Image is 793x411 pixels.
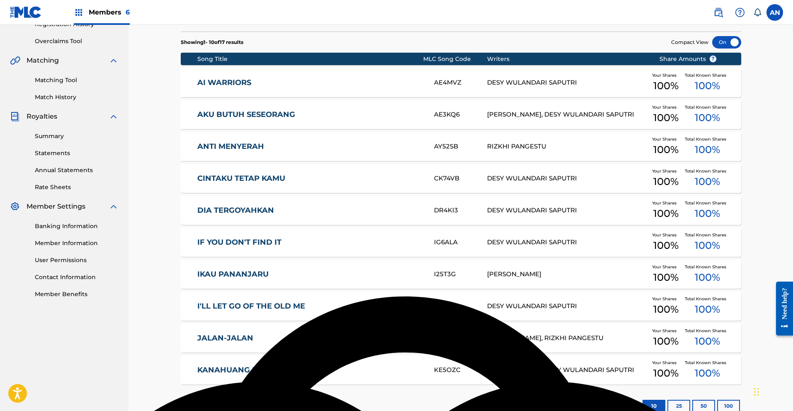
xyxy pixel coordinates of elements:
[710,56,716,62] span: ?
[695,110,720,125] span: 100 %
[652,72,680,78] span: Your Shares
[197,55,423,63] div: Song Title
[732,4,748,21] div: Help
[35,76,119,85] a: Matching Tool
[752,371,793,411] iframe: Chat Widget
[74,7,84,17] img: Top Rightsholders
[35,166,119,175] a: Annual Statements
[197,110,423,119] a: AKU BUTUH SESEORANG
[109,112,119,122] img: expand
[487,206,647,215] div: DESY WULANDARI SAPUTRI
[685,232,730,238] span: Total Known Shares
[35,222,119,231] a: Banking Information
[713,7,723,17] img: search
[126,8,130,16] span: 6
[487,174,647,183] div: DESY WULANDARI SAPUTRI
[695,142,720,157] span: 100 %
[10,202,20,212] img: Member Settings
[197,78,423,88] a: AI WARRIORS
[35,37,119,46] a: Overclaims Tool
[653,142,679,157] span: 100 %
[423,55,487,63] div: MLC Song Code
[197,206,423,215] a: DIA TERGOYAHKAN
[685,200,730,206] span: Total Known Shares
[434,142,487,151] div: AY52SB
[35,239,119,248] a: Member Information
[770,275,793,342] iframe: Resource Center
[89,7,130,17] span: Members
[197,174,423,183] a: CINTAKU TETAP KAMU
[685,168,730,174] span: Total Known Shares
[754,379,759,404] div: Drag
[653,78,679,93] span: 100 %
[653,238,679,253] span: 100 %
[181,39,243,46] p: Showing 1 - 10 of 17 results
[753,8,761,17] div: Notifications
[35,273,119,282] a: Contact Information
[652,168,680,174] span: Your Shares
[487,238,647,247] div: DESY WULANDARI SAPUTRI
[710,4,727,21] a: Public Search
[653,174,679,189] span: 100 %
[487,142,647,151] div: RIZKHI PANGESTU
[27,202,85,212] span: Member Settings
[35,183,119,192] a: Rate Sheets
[487,110,647,119] div: [PERSON_NAME], DESY WULANDARI SAPUTRI
[35,149,119,158] a: Statements
[685,136,730,142] span: Total Known Shares
[653,206,679,221] span: 100 %
[695,174,720,189] span: 100 %
[27,112,57,122] span: Royalties
[695,238,720,253] span: 100 %
[671,39,708,46] span: Compact View
[197,238,423,247] a: IF YOU DON'T FIND IT
[660,55,717,63] span: Share Amounts
[35,290,119,299] a: Member Benefits
[10,112,20,122] img: Royalties
[109,202,119,212] img: expand
[35,93,119,102] a: Match History
[695,206,720,221] span: 100 %
[434,174,487,183] div: CK74VB
[35,132,119,141] a: Summary
[652,104,680,110] span: Your Shares
[109,56,119,66] img: expand
[766,4,783,21] div: User Menu
[10,56,20,66] img: Matching
[434,206,487,215] div: DR4KI3
[487,55,647,63] div: Writers
[35,256,119,265] a: User Permissions
[653,110,679,125] span: 100 %
[685,72,730,78] span: Total Known Shares
[434,110,487,119] div: AE3KQ6
[434,78,487,88] div: AE4MVZ
[197,142,423,151] a: ANTI MENYERAH
[652,232,680,238] span: Your Shares
[487,78,647,88] div: DESY WULANDARI SAPUTRI
[695,78,720,93] span: 100 %
[685,104,730,110] span: Total Known Shares
[735,7,745,17] img: help
[27,56,59,66] span: Matching
[652,136,680,142] span: Your Shares
[10,6,42,18] img: MLC Logo
[434,238,487,247] div: IG6ALA
[652,200,680,206] span: Your Shares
